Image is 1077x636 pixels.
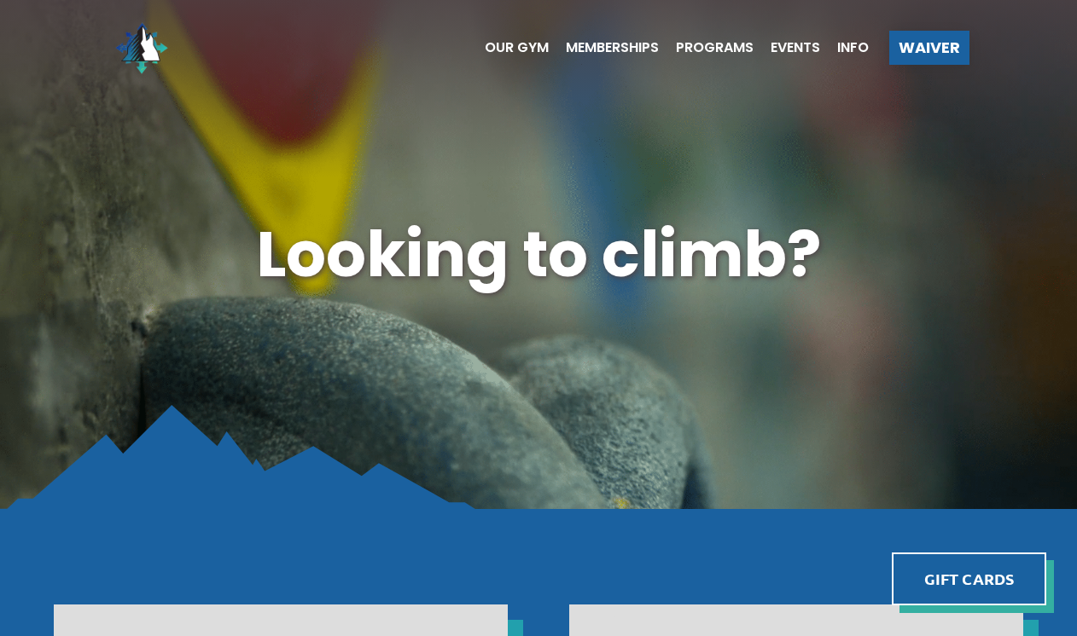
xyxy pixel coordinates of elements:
span: Our Gym [485,41,549,55]
h1: Looking to climb? [54,211,1023,298]
a: Programs [659,41,754,55]
span: Programs [676,41,754,55]
span: Info [837,41,869,55]
a: Events [754,41,820,55]
a: Info [820,41,869,55]
a: Memberships [549,41,659,55]
span: Memberships [566,41,659,55]
a: Waiver [889,31,969,65]
a: Our Gym [468,41,549,55]
span: Waiver [899,40,960,55]
span: Events [771,41,820,55]
img: North Wall Logo [108,14,176,82]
